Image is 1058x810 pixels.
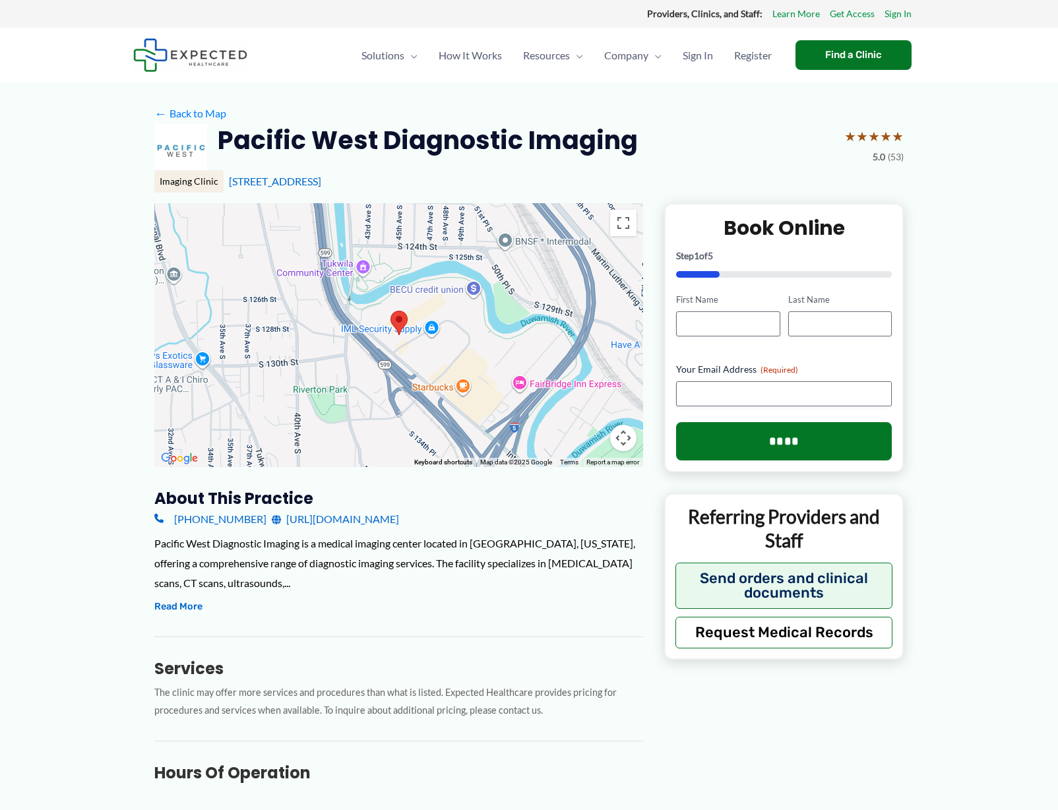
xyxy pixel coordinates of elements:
span: 5.0 [873,148,885,166]
a: How It Works [428,32,513,78]
a: ResourcesMenu Toggle [513,32,594,78]
button: Toggle fullscreen view [610,210,637,236]
button: Read More [154,599,202,615]
div: Imaging Clinic [154,170,224,193]
span: Map data ©2025 Google [480,458,552,466]
h2: Pacific West Diagnostic Imaging [218,124,638,156]
span: Resources [523,32,570,78]
a: CompanyMenu Toggle [594,32,672,78]
span: Menu Toggle [404,32,418,78]
span: ★ [892,124,904,148]
label: Your Email Address [676,363,892,376]
h3: Services [154,658,643,679]
span: ★ [868,124,880,148]
a: Sign In [885,5,912,22]
button: Request Medical Records [675,617,892,648]
div: Pacific West Diagnostic Imaging is a medical imaging center located in [GEOGRAPHIC_DATA], [US_STA... [154,534,643,592]
span: ← [154,107,167,119]
span: ★ [880,124,892,148]
p: Referring Providers and Staff [675,505,892,553]
span: ★ [844,124,856,148]
strong: Providers, Clinics, and Staff: [647,8,762,19]
img: Expected Healthcare Logo - side, dark font, small [133,38,247,72]
label: Last Name [788,294,892,306]
a: ←Back to Map [154,104,226,123]
span: Menu Toggle [648,32,662,78]
button: Keyboard shortcuts [414,458,472,467]
span: 1 [694,250,699,261]
span: Register [734,32,772,78]
span: Sign In [683,32,713,78]
a: Register [724,32,782,78]
a: SolutionsMenu Toggle [351,32,428,78]
a: Learn More [772,5,820,22]
a: Terms (opens in new tab) [560,458,578,466]
p: The clinic may offer more services and procedures than what is listed. Expected Healthcare provid... [154,684,643,720]
span: Solutions [361,32,404,78]
button: Map camera controls [610,425,637,451]
span: (53) [888,148,904,166]
label: First Name [676,294,780,306]
p: Step of [676,251,892,261]
h2: Book Online [676,215,892,241]
a: Find a Clinic [795,40,912,70]
a: [STREET_ADDRESS] [229,175,321,187]
h3: About this practice [154,488,643,509]
span: Menu Toggle [570,32,583,78]
a: Open this area in Google Maps (opens a new window) [158,450,201,467]
a: [URL][DOMAIN_NAME] [272,509,399,529]
nav: Primary Site Navigation [351,32,782,78]
span: How It Works [439,32,502,78]
img: Google [158,450,201,467]
a: [PHONE_NUMBER] [154,509,266,529]
span: (Required) [761,365,798,375]
span: Company [604,32,648,78]
h3: Hours of Operation [154,763,643,783]
a: Sign In [672,32,724,78]
span: 5 [708,250,713,261]
span: ★ [856,124,868,148]
a: Get Access [830,5,875,22]
a: Report a map error [586,458,639,466]
button: Send orders and clinical documents [675,563,892,609]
